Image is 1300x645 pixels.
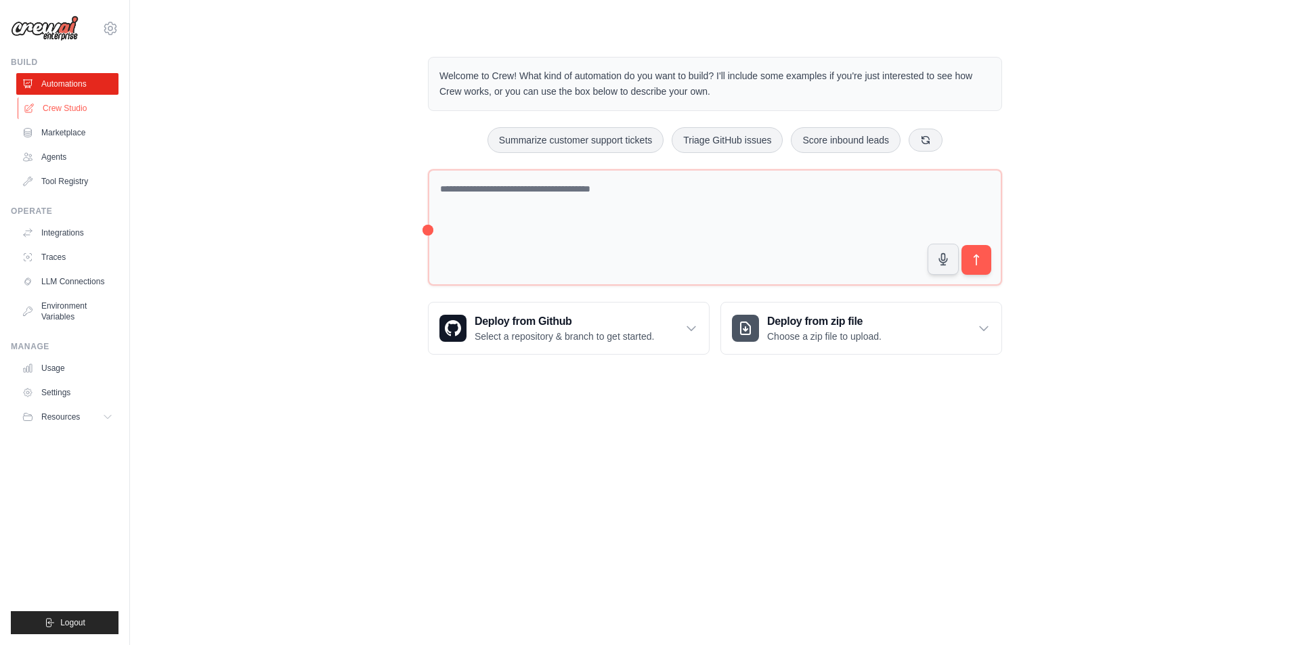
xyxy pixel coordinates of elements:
[767,313,882,330] h3: Deploy from zip file
[18,97,120,119] a: Crew Studio
[11,16,79,41] img: Logo
[16,246,118,268] a: Traces
[60,617,85,628] span: Logout
[672,127,783,153] button: Triage GitHub issues
[16,295,118,328] a: Environment Variables
[11,206,118,217] div: Operate
[16,146,118,168] a: Agents
[16,73,118,95] a: Automations
[16,406,118,428] button: Resources
[11,341,118,352] div: Manage
[16,122,118,143] a: Marketplace
[475,330,654,343] p: Select a repository & branch to get started.
[475,313,654,330] h3: Deploy from Github
[16,222,118,244] a: Integrations
[767,330,882,343] p: Choose a zip file to upload.
[439,68,991,99] p: Welcome to Crew! What kind of automation do you want to build? I'll include some examples if you'...
[11,611,118,634] button: Logout
[16,357,118,379] a: Usage
[11,57,118,68] div: Build
[16,271,118,292] a: LLM Connections
[791,127,901,153] button: Score inbound leads
[16,382,118,403] a: Settings
[487,127,664,153] button: Summarize customer support tickets
[16,171,118,192] a: Tool Registry
[41,412,80,422] span: Resources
